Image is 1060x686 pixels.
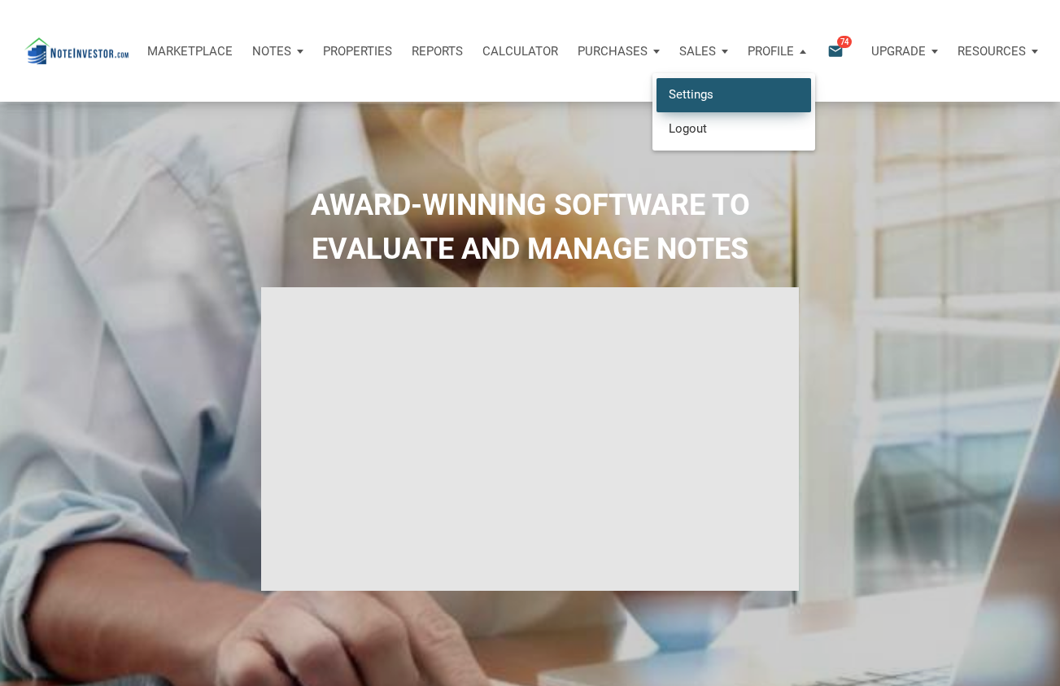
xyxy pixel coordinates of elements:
[871,44,926,59] p: Upgrade
[323,44,392,59] p: Properties
[815,27,862,76] button: email74
[473,27,568,76] a: Calculator
[402,27,473,76] button: Reports
[738,27,816,76] button: Profile
[948,27,1048,76] button: Resources
[252,44,291,59] p: Notes
[679,44,716,59] p: Sales
[137,27,242,76] button: Marketplace
[412,44,463,59] p: Reports
[670,27,738,76] button: Sales
[826,42,845,60] i: email
[12,183,1048,271] h2: AWARD-WINNING SOFTWARE TO EVALUATE AND MANAGE NOTES
[482,44,558,59] p: Calculator
[957,44,1026,59] p: Resources
[578,44,648,59] p: Purchases
[657,78,811,111] a: Settings
[261,287,800,590] iframe: NoteUnlimited
[313,27,402,76] a: Properties
[568,27,670,76] button: Purchases
[242,27,313,76] button: Notes
[147,44,233,59] p: Marketplace
[657,111,811,145] a: Logout
[862,27,948,76] button: Upgrade
[748,44,794,59] p: Profile
[738,27,816,76] a: Profile SettingsLogout
[837,35,852,48] span: 74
